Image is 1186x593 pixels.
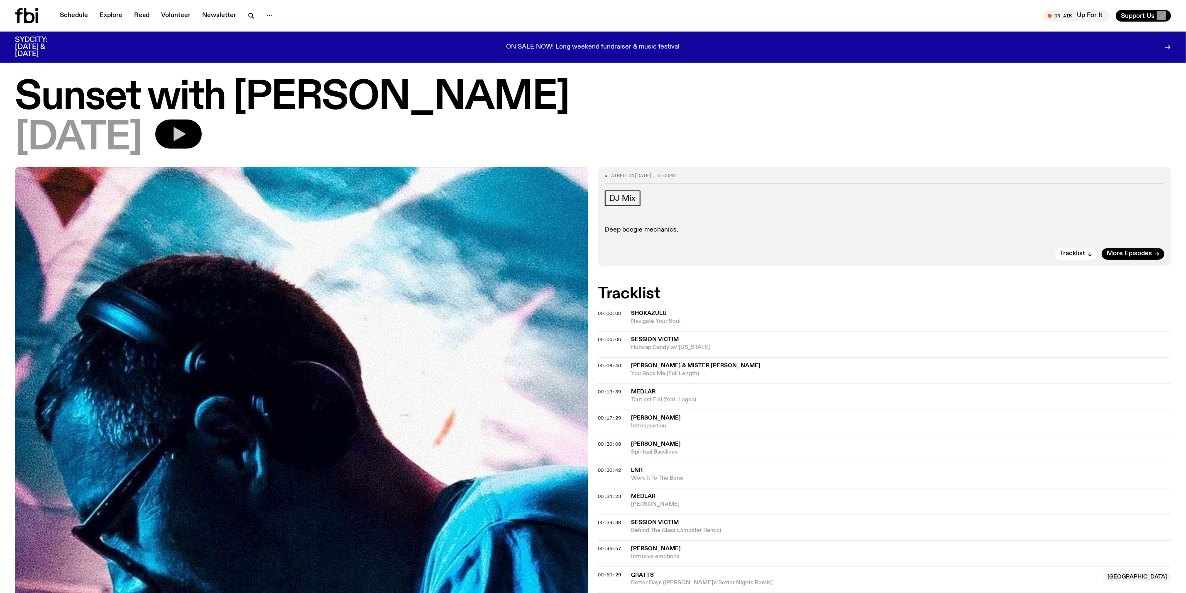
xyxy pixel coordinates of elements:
span: Session Victim [631,337,679,342]
button: 00:17:29 [598,416,621,420]
button: 00:50:29 [598,573,621,577]
span: Medlar [631,493,656,499]
a: Read [129,10,154,22]
span: 00:34:23 [598,493,621,500]
span: Medlar [631,389,656,395]
p: Deep boogie mechanics. [605,226,1165,234]
a: Newsletter [197,10,241,22]
button: 00:00:00 [598,311,621,316]
button: 00:34:23 [598,494,621,499]
span: 00:46:57 [598,545,621,552]
span: LNR [631,467,643,473]
span: 00:06:06 [598,336,621,343]
span: Navigate Your Soul [631,317,1171,325]
h1: Sunset with [PERSON_NAME] [15,79,1171,116]
span: 00:39:38 [598,519,621,526]
span: Behind The Glass (Jimpster Remix) [631,527,1171,534]
button: 00:06:06 [598,337,621,342]
span: 00:50:29 [598,571,621,578]
a: DJ Mix [605,190,641,206]
button: 00:13:39 [598,390,621,394]
button: Support Us [1116,10,1171,22]
span: More Episodes [1107,251,1152,257]
button: On AirUp For It [1044,10,1109,22]
p: ON SALE NOW! Long weekend fundraiser & music festival [506,44,680,51]
span: DJ Mix [610,194,636,203]
span: Session Victim [631,520,679,525]
span: Support Us [1121,12,1154,20]
span: [PERSON_NAME] & Mister [PERSON_NAME] [631,363,761,368]
span: [PERSON_NAME] [631,500,1171,508]
span: [PERSON_NAME] [631,415,681,421]
span: [DATE] [635,172,652,179]
button: 00:46:57 [598,547,621,551]
span: 00:13:39 [598,388,621,395]
a: Volunteer [156,10,196,22]
span: [PERSON_NAME] [631,546,681,552]
span: Shokazulu [631,310,667,316]
span: 00:00:00 [598,310,621,317]
button: 00:08:40 [598,364,621,368]
span: [PERSON_NAME] [631,441,681,447]
a: Schedule [55,10,93,22]
span: , 6:00pm [652,172,675,179]
span: 00:30:42 [598,467,621,473]
span: [GEOGRAPHIC_DATA] [1103,573,1171,581]
a: More Episodes [1102,248,1164,260]
span: Work It To The Bone [631,474,1171,482]
span: Tout est Fini (feat. Logea) [631,396,1171,404]
a: Explore [95,10,127,22]
span: Gratts [631,572,654,578]
span: 00:17:29 [598,415,621,421]
span: You Rock Me (Full Length) [631,370,1171,378]
button: 00:30:42 [598,468,621,473]
span: Spiritual Basslines [631,448,1171,456]
h3: SYDCITY: [DATE] & [DATE] [15,37,68,58]
span: 00:08:40 [598,362,621,369]
span: Better Days ([PERSON_NAME]'s Better Nights Remix) [631,579,1099,587]
h2: Tracklist [598,286,1171,301]
span: Intrusive emotions [631,553,1171,561]
span: Introspection [631,422,1171,430]
button: 00:30:08 [598,442,621,447]
span: Hubcap Candy w/ [US_STATE] [631,344,1171,351]
button: Tracklist [1055,248,1098,260]
span: 00:30:08 [598,441,621,447]
span: Tracklist [1060,251,1085,257]
span: Aired on [611,172,635,179]
button: 00:39:38 [598,520,621,525]
span: [DATE] [15,120,142,157]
